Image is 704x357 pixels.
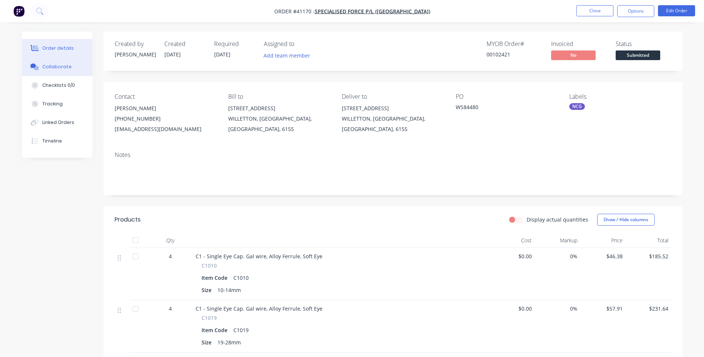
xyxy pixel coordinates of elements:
[228,93,330,100] div: Bill to
[230,325,252,335] div: C1019
[22,76,92,95] button: Checklists 0/0
[115,124,216,134] div: [EMAIL_ADDRESS][DOMAIN_NAME]
[629,305,668,312] span: $231.64
[42,101,63,107] div: Tracking
[22,113,92,132] button: Linked Orders
[202,325,230,335] div: Item Code
[22,39,92,58] button: Order details
[583,305,623,312] span: $57.91
[456,103,549,114] div: WS84480
[115,103,216,134] div: [PERSON_NAME][PHONE_NUMBER][EMAIL_ADDRESS][DOMAIN_NAME]
[597,214,655,226] button: Show / Hide columns
[569,103,585,110] div: NCG
[617,5,654,17] button: Options
[626,233,671,248] div: Total
[115,50,155,58] div: [PERSON_NAME]
[487,50,542,58] div: 00102421
[259,50,314,60] button: Add team member
[148,233,193,248] div: Qty
[115,93,216,100] div: Contact
[115,114,216,124] div: [PHONE_NUMBER]
[535,233,580,248] div: Markup
[42,63,72,70] div: Collaborate
[228,103,330,134] div: [STREET_ADDRESS]WILLETTON, [GEOGRAPHIC_DATA], [GEOGRAPHIC_DATA], 6155
[616,50,660,60] span: Submitted
[487,40,542,48] div: MYOB Order #
[215,285,244,295] div: 10-14mm
[13,6,24,17] img: Factory
[202,272,230,283] div: Item Code
[202,285,215,295] div: Size
[22,132,92,150] button: Timeline
[489,233,535,248] div: Cost
[551,50,596,60] span: No
[492,305,532,312] span: $0.00
[115,151,671,158] div: Notes
[342,114,443,134] div: WILLETTON, [GEOGRAPHIC_DATA], [GEOGRAPHIC_DATA], 6155
[569,93,671,100] div: Labels
[658,5,695,16] button: Edit Order
[274,8,315,15] span: Order #41170 -
[228,114,330,134] div: WILLETTON, [GEOGRAPHIC_DATA], [GEOGRAPHIC_DATA], 6155
[214,40,255,48] div: Required
[616,50,660,62] button: Submitted
[264,40,338,48] div: Assigned to
[169,305,172,312] span: 4
[214,51,230,58] span: [DATE]
[342,103,443,134] div: [STREET_ADDRESS]WILLETTON, [GEOGRAPHIC_DATA], [GEOGRAPHIC_DATA], 6155
[164,51,181,58] span: [DATE]
[551,40,607,48] div: Invoiced
[22,95,92,113] button: Tracking
[115,215,141,224] div: Products
[527,216,588,223] label: Display actual quantities
[629,252,668,260] span: $185.52
[22,58,92,76] button: Collaborate
[576,5,613,16] button: Close
[230,272,252,283] div: C1010
[202,262,217,269] span: C1010
[264,50,314,60] button: Add team member
[342,93,443,100] div: Deliver to
[538,305,577,312] span: 0%
[456,93,557,100] div: PO
[169,252,172,260] span: 4
[583,252,623,260] span: $46.38
[228,103,330,114] div: [STREET_ADDRESS]
[202,314,217,322] span: C1019
[164,40,205,48] div: Created
[492,252,532,260] span: $0.00
[342,103,443,114] div: [STREET_ADDRESS]
[115,103,216,114] div: [PERSON_NAME]
[42,138,62,144] div: Timeline
[202,337,215,348] div: Size
[538,252,577,260] span: 0%
[115,40,155,48] div: Created by
[42,82,75,89] div: Checklists 0/0
[42,45,74,52] div: Order details
[616,40,671,48] div: Status
[315,8,430,15] a: SPECIALISED FORCE P/L ([GEOGRAPHIC_DATA])
[196,305,322,312] span: C1 - Single Eye Cap. Gal wire, Alloy Ferrule, Soft Eye
[42,119,74,126] div: Linked Orders
[196,253,322,260] span: C1 - Single Eye Cap. Gal wire, Alloy Ferrule, Soft Eye
[215,337,244,348] div: 19-28mm
[580,233,626,248] div: Price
